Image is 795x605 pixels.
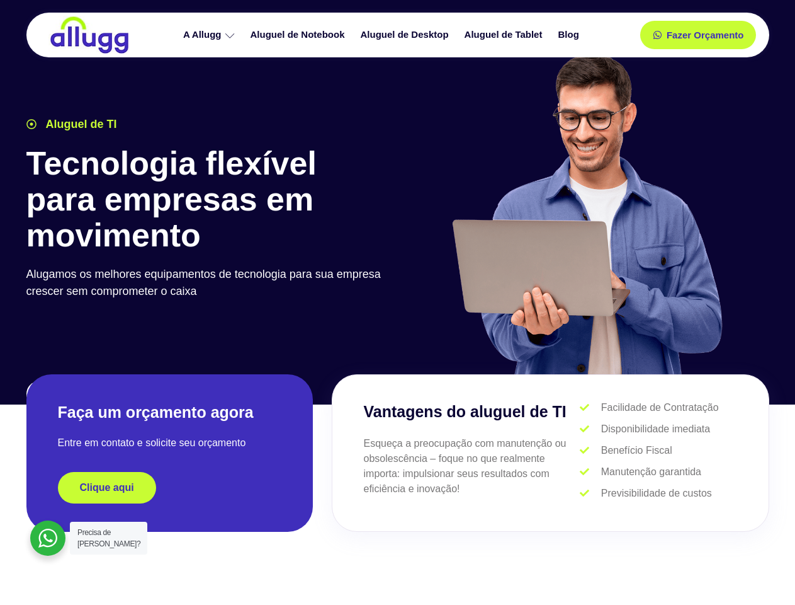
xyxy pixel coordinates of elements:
p: Entre em contato e solicite seu orçamento [58,435,281,451]
h1: Tecnologia flexível para empresas em movimento [26,146,392,254]
span: Disponibilidade imediata [598,422,710,437]
h2: Faça um orçamento agora [58,402,281,423]
img: aluguel de ti para startups [448,53,725,374]
a: A Allugg [177,24,244,46]
span: Precisa de [PERSON_NAME]? [77,528,140,548]
span: Clique aqui [80,483,134,493]
span: Manutenção garantida [598,464,701,480]
a: Aluguel de Desktop [354,24,458,46]
a: Clique aqui [58,472,156,504]
iframe: Chat Widget [732,544,795,605]
span: Previsibilidade de custos [598,486,712,501]
span: Benefício Fiscal [598,443,672,458]
h3: Vantagens do aluguel de TI [364,400,580,424]
a: Aluguel de Notebook [244,24,354,46]
p: Esqueça a preocupação com manutenção ou obsolescência – foque no que realmente importa: impulsion... [364,436,580,497]
p: Alugamos os melhores equipamentos de tecnologia para sua empresa crescer sem comprometer o caixa [26,266,392,300]
span: Aluguel de TI [43,116,117,133]
span: Fazer Orçamento [667,30,744,40]
img: locação de TI é Allugg [48,16,130,54]
a: Fazer Orçamento [640,21,757,49]
a: Aluguel de Tablet [458,24,552,46]
span: Facilidade de Contratação [598,400,719,415]
a: Blog [551,24,588,46]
